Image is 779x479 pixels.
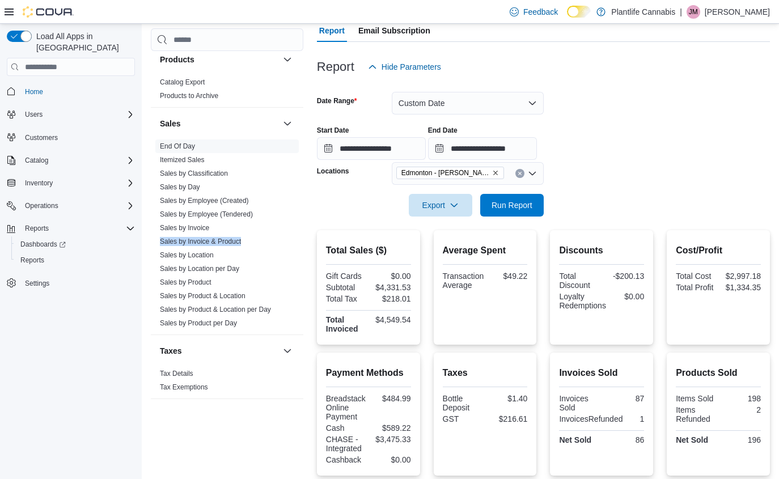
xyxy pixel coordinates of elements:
[160,369,193,378] span: Tax Details
[11,236,139,252] a: Dashboards
[160,142,195,150] a: End Of Day
[443,272,484,290] div: Transaction Average
[160,118,278,129] button: Sales
[317,60,354,74] h3: Report
[2,152,139,168] button: Catalog
[151,367,303,399] div: Taxes
[488,272,527,281] div: $49.22
[160,306,271,313] a: Sales by Product & Location per Day
[358,19,430,42] span: Email Subscription
[604,272,644,281] div: -$200.13
[443,244,528,257] h2: Average Spent
[523,6,558,18] span: Feedback
[2,107,139,122] button: Users
[151,139,303,334] div: Sales
[160,319,237,327] a: Sales by Product per Day
[160,92,218,100] a: Products to Archive
[371,455,411,464] div: $0.00
[317,126,349,135] label: Start Date
[160,169,228,177] a: Sales by Classification
[160,54,278,65] button: Products
[326,435,366,453] div: CHASE - Integrated
[160,370,193,378] a: Tax Details
[326,366,411,380] h2: Payment Methods
[396,167,504,179] span: Edmonton - Terra Losa
[160,237,241,246] span: Sales by Invoice & Product
[160,291,245,300] span: Sales by Product & Location
[487,394,527,403] div: $1.40
[317,137,426,160] input: Press the down key to open a popover containing a calendar.
[160,156,205,164] a: Itemized Sales
[160,197,249,205] a: Sales by Employee (Created)
[160,223,209,232] span: Sales by Invoice
[20,240,66,249] span: Dashboards
[20,277,54,290] a: Settings
[428,137,537,160] input: Press the down key to open a popover containing a calendar.
[20,222,53,235] button: Reports
[2,221,139,236] button: Reports
[281,53,294,66] button: Products
[25,87,43,96] span: Home
[25,133,58,142] span: Customers
[25,156,48,165] span: Catalog
[326,315,358,333] strong: Total Invoiced
[319,19,345,42] span: Report
[515,169,524,178] button: Clear input
[20,108,135,121] span: Users
[317,96,357,105] label: Date Range
[401,167,490,179] span: Edmonton - [PERSON_NAME]
[559,292,606,310] div: Loyalty Redemptions
[559,366,644,380] h2: Invoices Sold
[281,117,294,130] button: Sales
[680,5,682,19] p: |
[611,5,675,19] p: Plantlife Cannabis
[160,265,239,273] a: Sales by Location per Day
[721,272,761,281] div: $2,997.18
[326,455,366,464] div: Cashback
[326,283,366,292] div: Subtotal
[505,1,562,23] a: Feedback
[392,92,544,115] button: Custom Date
[428,126,458,135] label: End Date
[25,201,58,210] span: Operations
[559,272,599,290] div: Total Discount
[676,366,761,380] h2: Products Sold
[409,194,472,217] button: Export
[2,129,139,146] button: Customers
[160,54,194,65] h3: Products
[371,283,411,292] div: $4,331.53
[559,394,599,412] div: Invoices Sold
[20,131,62,145] a: Customers
[443,414,483,423] div: GST
[326,244,411,257] h2: Total Sales ($)
[16,238,135,251] span: Dashboards
[687,5,700,19] div: Justin McIssac
[160,78,205,87] span: Catalog Export
[20,222,135,235] span: Reports
[160,118,181,129] h3: Sales
[326,394,366,421] div: Breadstack Online Payment
[281,344,294,358] button: Taxes
[676,394,716,403] div: Items Sold
[676,244,761,257] h2: Cost/Profit
[160,251,214,260] span: Sales by Location
[2,275,139,291] button: Settings
[721,394,761,403] div: 198
[604,394,644,403] div: 87
[160,345,278,357] button: Taxes
[326,272,366,281] div: Gift Cards
[676,283,716,292] div: Total Profit
[20,256,44,265] span: Reports
[11,252,139,268] button: Reports
[20,85,48,99] a: Home
[160,91,218,100] span: Products to Archive
[20,199,135,213] span: Operations
[705,5,770,19] p: [PERSON_NAME]
[371,423,411,433] div: $589.22
[23,6,74,18] img: Cova
[721,283,761,292] div: $1,334.35
[160,305,271,314] span: Sales by Product & Location per Day
[326,423,366,433] div: Cash
[371,272,411,281] div: $0.00
[443,394,483,412] div: Bottle Deposit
